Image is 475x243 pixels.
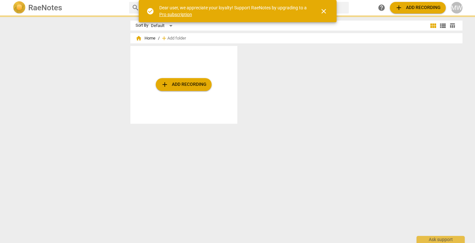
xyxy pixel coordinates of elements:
span: Add recording [161,81,207,88]
button: MW [451,2,462,14]
button: Upload [156,78,212,91]
span: table_chart [449,22,455,29]
span: check_circle [146,7,154,15]
div: Default [151,21,175,31]
span: add [161,35,167,41]
span: view_module [429,22,437,30]
span: help [378,4,385,12]
button: Tile view [428,21,438,31]
span: search [132,4,139,12]
button: List view [438,21,448,31]
span: view_list [439,22,447,30]
img: Logo [13,1,26,14]
span: Add recording [395,4,441,12]
a: LogoRaeNotes [13,1,124,14]
div: Ask support [417,236,465,243]
span: add [395,4,403,12]
span: add [161,81,169,88]
span: / [158,36,160,41]
a: Pro subscription [159,12,192,17]
div: Dear user, we appreciate your loyalty! Support RaeNotes by upgrading to a [159,4,308,18]
span: Home [136,35,155,41]
span: Add folder [167,36,186,41]
button: Table view [448,21,457,31]
span: close [320,7,328,15]
h2: RaeNotes [28,3,62,12]
button: Upload [390,2,446,14]
div: Sort By [136,23,148,28]
span: home [136,35,142,41]
button: Close [316,4,331,19]
a: Help [376,2,387,14]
